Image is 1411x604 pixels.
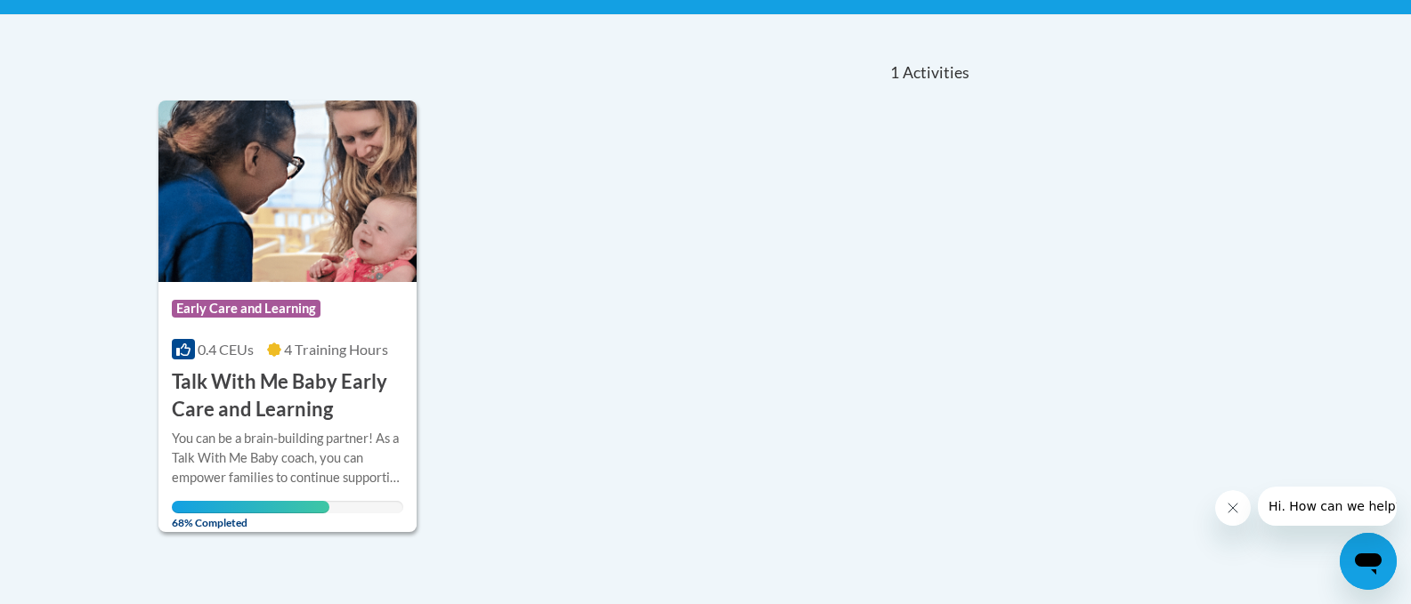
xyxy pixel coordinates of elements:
iframe: Button to launch messaging window [1340,533,1397,590]
span: 68% Completed [172,501,329,529]
div: Your progress [172,501,329,513]
h3: Talk With Me Baby Early Care and Learning [172,368,404,423]
iframe: Close message [1215,490,1251,526]
span: 1 [890,63,899,83]
span: Hi. How can we help? [11,12,144,27]
div: You can be a brain-building partner! As a Talk With Me Baby coach, you can empower families to co... [172,429,404,487]
span: 4 Training Hours [284,341,388,358]
span: 0.4 CEUs [198,341,254,358]
span: Early Care and Learning [172,300,320,318]
span: Activities [903,63,969,83]
img: Course Logo [158,101,418,282]
a: Course LogoEarly Care and Learning0.4 CEUs4 Training Hours Talk With Me Baby Early Care and Learn... [158,101,418,531]
iframe: Message from company [1258,487,1397,526]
